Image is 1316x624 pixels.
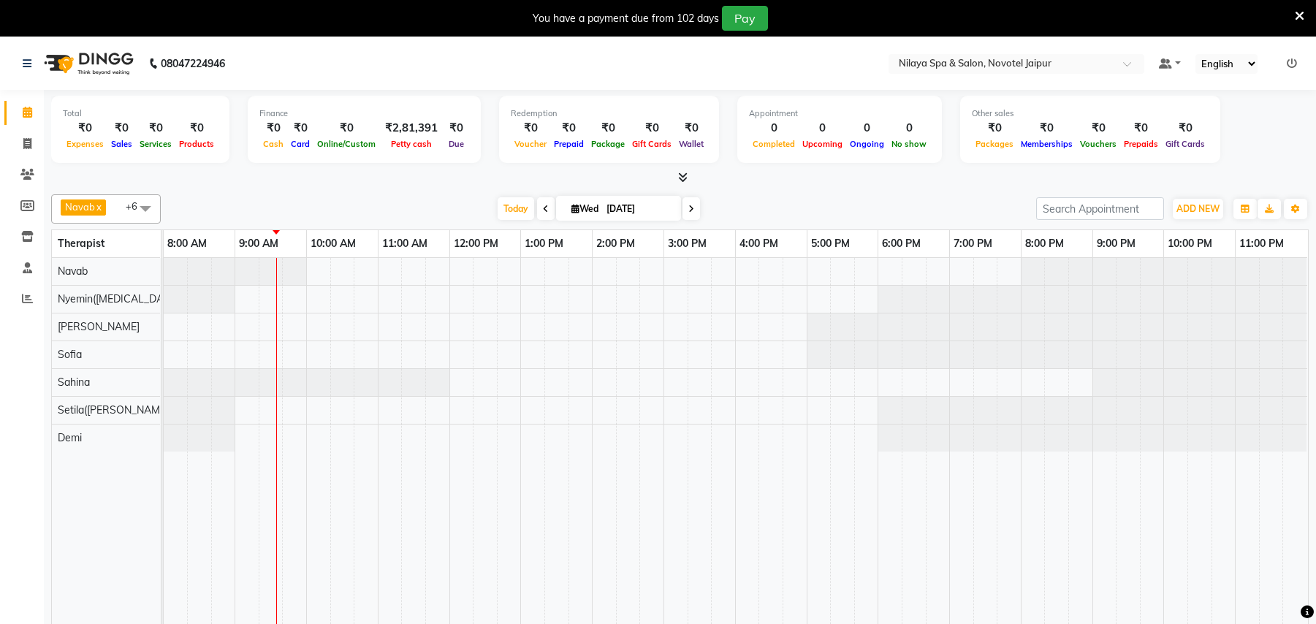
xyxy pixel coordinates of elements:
a: 3:00 PM [664,233,710,254]
div: ₹0 [972,120,1017,137]
span: Navab [65,201,95,213]
span: Cash [259,139,287,149]
div: Total [63,107,218,120]
div: ₹0 [63,120,107,137]
span: [PERSON_NAME] [58,320,140,333]
div: ₹0 [287,120,313,137]
span: +6 [126,200,148,212]
span: Sofia [58,348,82,361]
div: ₹0 [1162,120,1209,137]
span: Petty cash [387,139,436,149]
a: 2:00 PM [593,233,639,254]
div: ₹2,81,391 [379,120,444,137]
div: ₹0 [259,120,287,137]
button: Pay [722,6,768,31]
div: ₹0 [1076,120,1120,137]
div: ₹0 [136,120,175,137]
div: 0 [799,120,846,137]
a: 9:00 AM [235,233,282,254]
span: Packages [972,139,1017,149]
input: Search Appointment [1036,197,1164,220]
span: Today [498,197,534,220]
div: ₹0 [550,120,587,137]
span: ADD NEW [1176,203,1220,214]
div: ₹0 [1017,120,1076,137]
span: Expenses [63,139,107,149]
span: Gift Cards [1162,139,1209,149]
a: 8:00 PM [1022,233,1068,254]
input: 2025-09-03 [602,198,675,220]
button: ADD NEW [1173,199,1223,219]
span: Services [136,139,175,149]
div: ₹0 [511,120,550,137]
span: Upcoming [799,139,846,149]
span: Package [587,139,628,149]
b: 08047224946 [161,43,225,84]
span: No show [888,139,930,149]
div: ₹0 [675,120,707,137]
img: logo [37,43,137,84]
span: Setila([PERSON_NAME]) [58,403,172,416]
a: 4:00 PM [736,233,782,254]
span: Completed [749,139,799,149]
div: ₹0 [628,120,675,137]
span: Ongoing [846,139,888,149]
div: 0 [749,120,799,137]
a: 11:00 PM [1236,233,1288,254]
div: ₹0 [107,120,136,137]
div: ₹0 [313,120,379,137]
div: ₹0 [587,120,628,137]
div: Appointment [749,107,930,120]
span: Online/Custom [313,139,379,149]
a: 11:00 AM [379,233,431,254]
div: 0 [846,120,888,137]
span: Gift Cards [628,139,675,149]
div: Other sales [972,107,1209,120]
span: Demi [58,431,82,444]
a: 10:00 AM [307,233,360,254]
a: 1:00 PM [521,233,567,254]
span: Prepaids [1120,139,1162,149]
div: Redemption [511,107,707,120]
span: Voucher [511,139,550,149]
a: 12:00 PM [450,233,502,254]
span: Therapist [58,237,104,250]
div: ₹0 [444,120,469,137]
span: Nyemin([MEDICAL_DATA]) [58,292,181,305]
a: x [95,201,102,213]
a: 9:00 PM [1093,233,1139,254]
span: Memberships [1017,139,1076,149]
a: 7:00 PM [950,233,996,254]
a: 10:00 PM [1164,233,1216,254]
span: Due [445,139,468,149]
div: ₹0 [1120,120,1162,137]
div: You have a payment due from 102 days [533,11,719,26]
span: Wed [568,203,602,214]
span: Sales [107,139,136,149]
span: Sahina [58,376,90,389]
span: Products [175,139,218,149]
a: 8:00 AM [164,233,210,254]
div: Finance [259,107,469,120]
div: 0 [888,120,930,137]
span: Navab [58,265,88,278]
div: ₹0 [175,120,218,137]
span: Wallet [675,139,707,149]
span: Card [287,139,313,149]
span: Vouchers [1076,139,1120,149]
a: 5:00 PM [807,233,853,254]
span: Prepaid [550,139,587,149]
a: 6:00 PM [878,233,924,254]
